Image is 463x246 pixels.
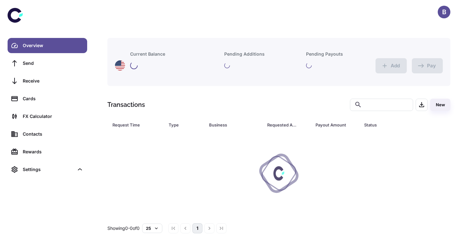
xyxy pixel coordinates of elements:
div: Rewards [23,148,83,155]
h6: Pending Additions [224,51,265,58]
div: Type [169,120,194,129]
nav: pagination navigation [167,223,227,233]
button: New [430,99,450,111]
button: page 1 [192,223,202,233]
button: B [438,6,450,18]
div: Overview [23,42,83,49]
h6: Pending Payouts [306,51,343,58]
span: Payout Amount [316,120,356,129]
span: Status [364,120,424,129]
div: Cards [23,95,83,102]
div: Receive [23,77,83,84]
h6: Current Balance [130,51,165,58]
div: Settings [8,162,87,177]
div: FX Calculator [23,113,83,120]
div: Requested Amount [267,120,300,129]
div: Payout Amount [316,120,348,129]
div: Request Time [112,120,153,129]
a: Rewards [8,144,87,159]
a: Cards [8,91,87,106]
h1: Transactions [107,100,145,109]
div: Status [364,120,416,129]
button: 25 [142,224,162,233]
div: Settings [23,166,74,173]
div: Contacts [23,131,83,138]
span: Requested Amount [267,120,308,129]
a: Send [8,56,87,71]
a: Receive [8,73,87,89]
div: Send [23,60,83,67]
p: Showing 0-0 of 0 [107,225,140,232]
span: Type [169,120,202,129]
a: Contacts [8,126,87,142]
span: Request Time [112,120,161,129]
a: FX Calculator [8,109,87,124]
a: Overview [8,38,87,53]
